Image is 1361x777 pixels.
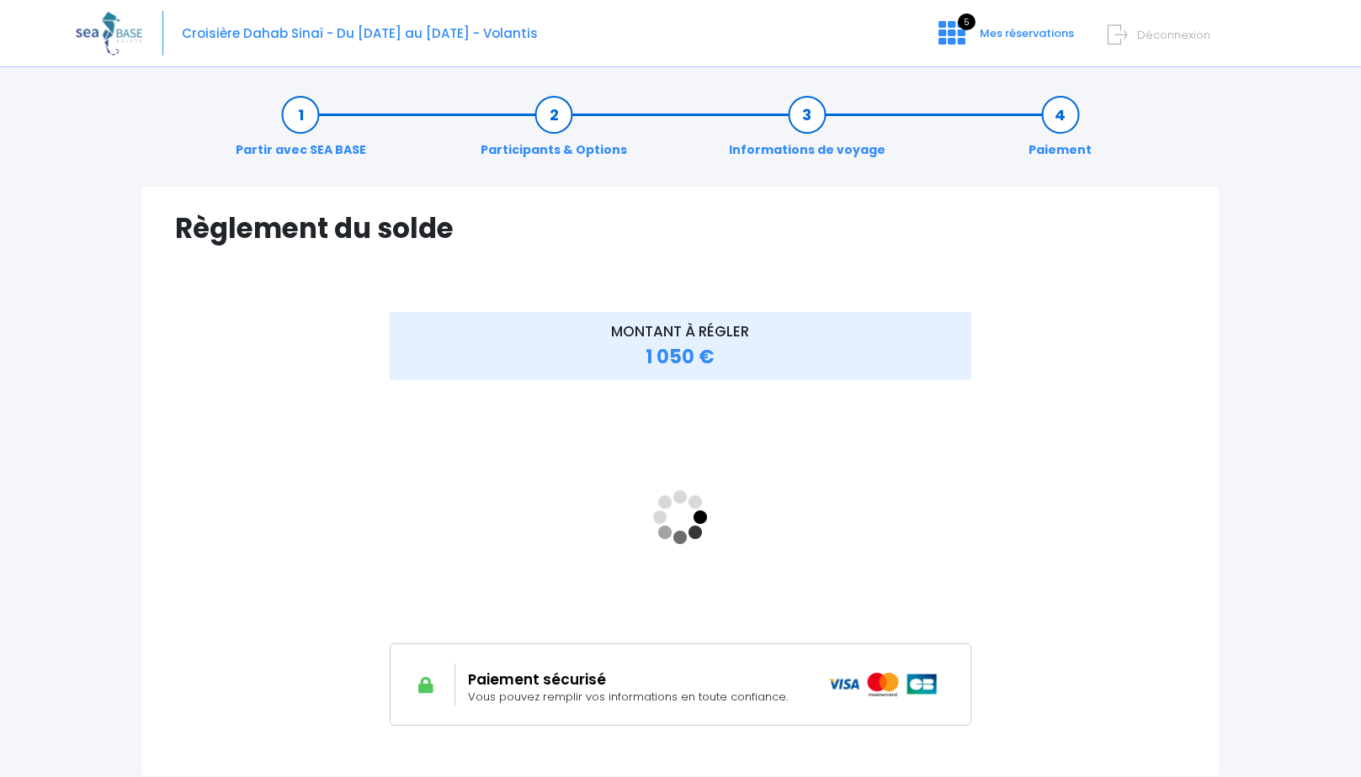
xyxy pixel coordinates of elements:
iframe: <!-- //required --> [390,391,971,643]
span: Vous pouvez remplir vos informations en toute confiance. [468,689,788,705]
img: icons_paiement_securise@2x.png [828,673,938,696]
a: Paiement [1020,106,1100,159]
span: MONTANT À RÉGLER [611,321,749,341]
span: 1 050 € [646,344,715,370]
h1: Règlement du solde [175,212,1186,245]
a: Informations de voyage [720,106,894,159]
a: Participants & Options [472,106,635,159]
span: Croisière Dahab Sinaï - Du [DATE] au [DATE] - Volantis [182,24,538,42]
a: Partir avec SEA BASE [227,106,375,159]
h2: Paiement sécurisé [468,671,803,688]
span: Mes réservations [980,25,1074,41]
a: 5 Mes réservations [925,31,1084,47]
span: 5 [958,13,976,30]
span: Déconnexion [1137,27,1210,43]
